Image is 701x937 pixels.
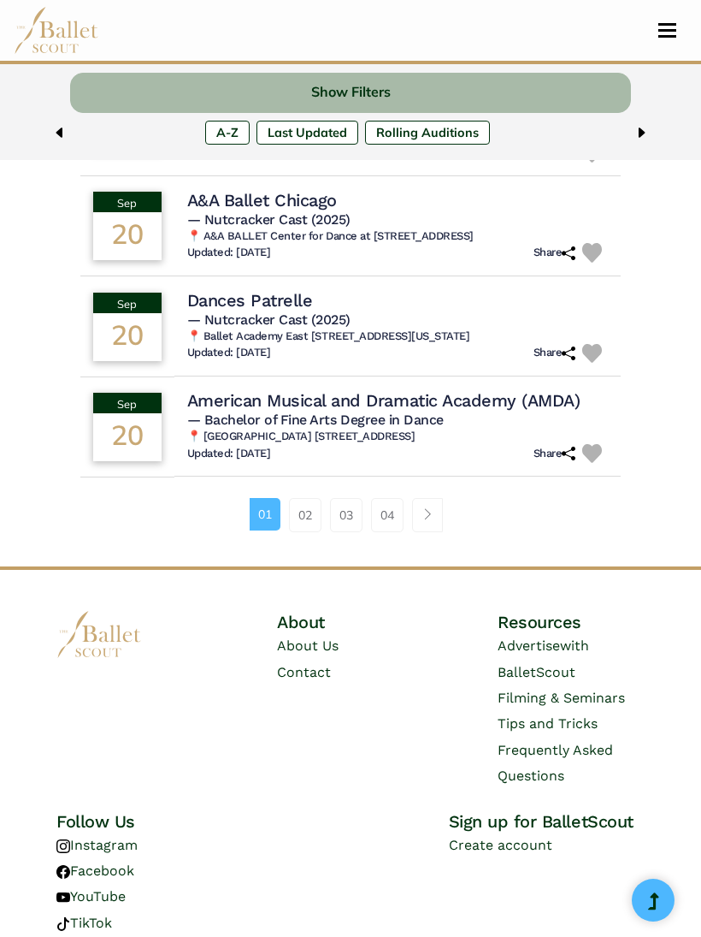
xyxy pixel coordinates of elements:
[56,810,252,833] h4: Follow Us
[498,715,598,732] a: Tips and Tricks
[93,293,162,313] div: Sep
[56,917,70,931] img: tiktok logo
[56,891,70,904] img: youtube logo
[187,211,350,228] span: — Nutcracker Cast (2025)
[56,611,142,658] img: logo
[56,865,70,879] img: facebook logo
[277,611,424,633] h4: About
[449,810,645,833] h4: Sign up for BalletScout
[56,863,134,879] a: Facebook
[365,121,490,145] label: Rolling Auditions
[93,192,162,212] div: Sep
[56,837,138,853] a: Instagram
[187,229,609,244] h6: 📍 A&A BALLET Center for Dance at [STREET_ADDRESS]
[498,638,589,679] a: Advertisewith BalletScout
[187,289,313,311] h4: Dances Patrelle
[187,447,271,461] h6: Updated: [DATE]
[250,498,452,532] nav: Page navigation example
[93,413,162,461] div: 20
[70,73,631,113] button: Show Filters
[647,22,687,39] button: Toggle navigation
[56,915,112,931] a: TikTok
[289,498,321,532] a: 02
[56,888,126,904] a: YouTube
[93,313,162,361] div: 20
[533,447,576,461] h6: Share
[498,690,625,706] a: Filming & Seminars
[187,389,580,412] h4: American Musical and Dramatic Academy (AMDA)
[205,121,250,145] label: A-Z
[256,121,358,145] label: Last Updated
[533,346,576,360] h6: Share
[330,498,362,532] a: 03
[277,664,331,680] a: Contact
[93,212,162,260] div: 20
[187,246,271,260] h6: Updated: [DATE]
[187,329,609,344] h6: 📍 Ballet Academy East [STREET_ADDRESS][US_STATE]
[533,246,576,260] h6: Share
[56,839,70,853] img: instagram logo
[449,837,552,853] a: Create account
[498,611,645,633] h4: Resources
[187,189,337,211] h4: A&A Ballet Chicago
[187,412,444,428] span: — Bachelor of Fine Arts Degree in Dance
[277,638,339,654] a: About Us
[498,742,613,784] a: Frequently Asked Questions
[498,638,589,679] span: with BalletScout
[187,430,609,444] h6: 📍 [GEOGRAPHIC_DATA] [STREET_ADDRESS]
[250,498,280,531] a: 01
[93,393,162,413] div: Sep
[187,346,271,360] h6: Updated: [DATE]
[371,498,404,532] a: 04
[187,311,350,328] span: — Nutcracker Cast (2025)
